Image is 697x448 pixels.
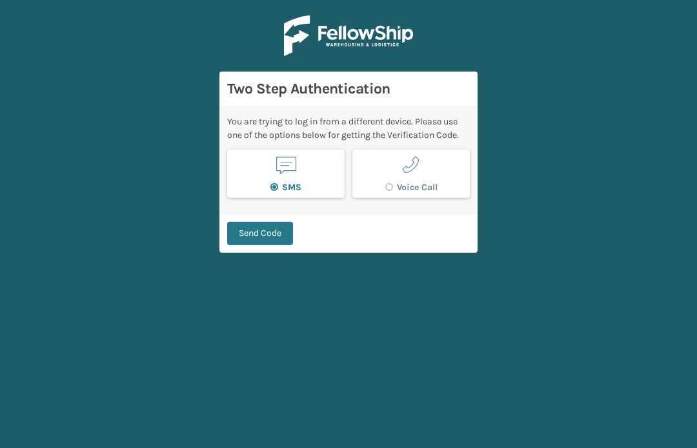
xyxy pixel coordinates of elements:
[385,182,438,193] label: Voice Call
[227,222,293,245] button: Send Code
[270,182,301,193] label: SMS
[284,15,413,56] img: Logo
[227,115,470,142] div: You are trying to log in from a different device. Please use one of the options below for getting...
[227,79,470,99] h3: Two Step Authentication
